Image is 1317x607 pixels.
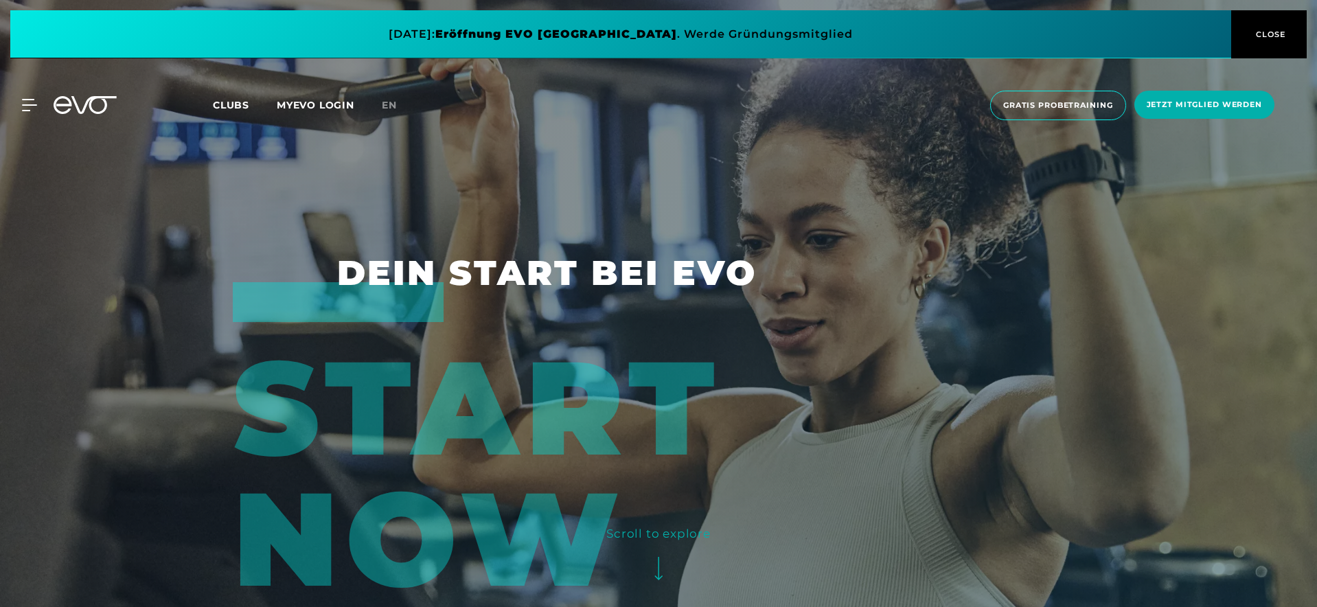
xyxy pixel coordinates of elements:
span: en [382,99,397,111]
h1: DEIN START BEI EVO [337,251,980,295]
div: START NOW [233,282,999,605]
button: Scroll to explore [606,523,711,593]
a: Clubs [213,98,277,111]
a: Gratis Probetraining [986,91,1130,120]
button: CLOSE [1231,10,1307,58]
a: en [382,98,413,113]
div: Scroll to explore [606,523,711,545]
a: Jetzt Mitglied werden [1130,91,1279,120]
a: MYEVO LOGIN [277,99,354,111]
span: Gratis Probetraining [1003,100,1113,111]
span: Jetzt Mitglied werden [1147,99,1262,111]
span: CLOSE [1252,28,1286,41]
span: Clubs [213,99,249,111]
